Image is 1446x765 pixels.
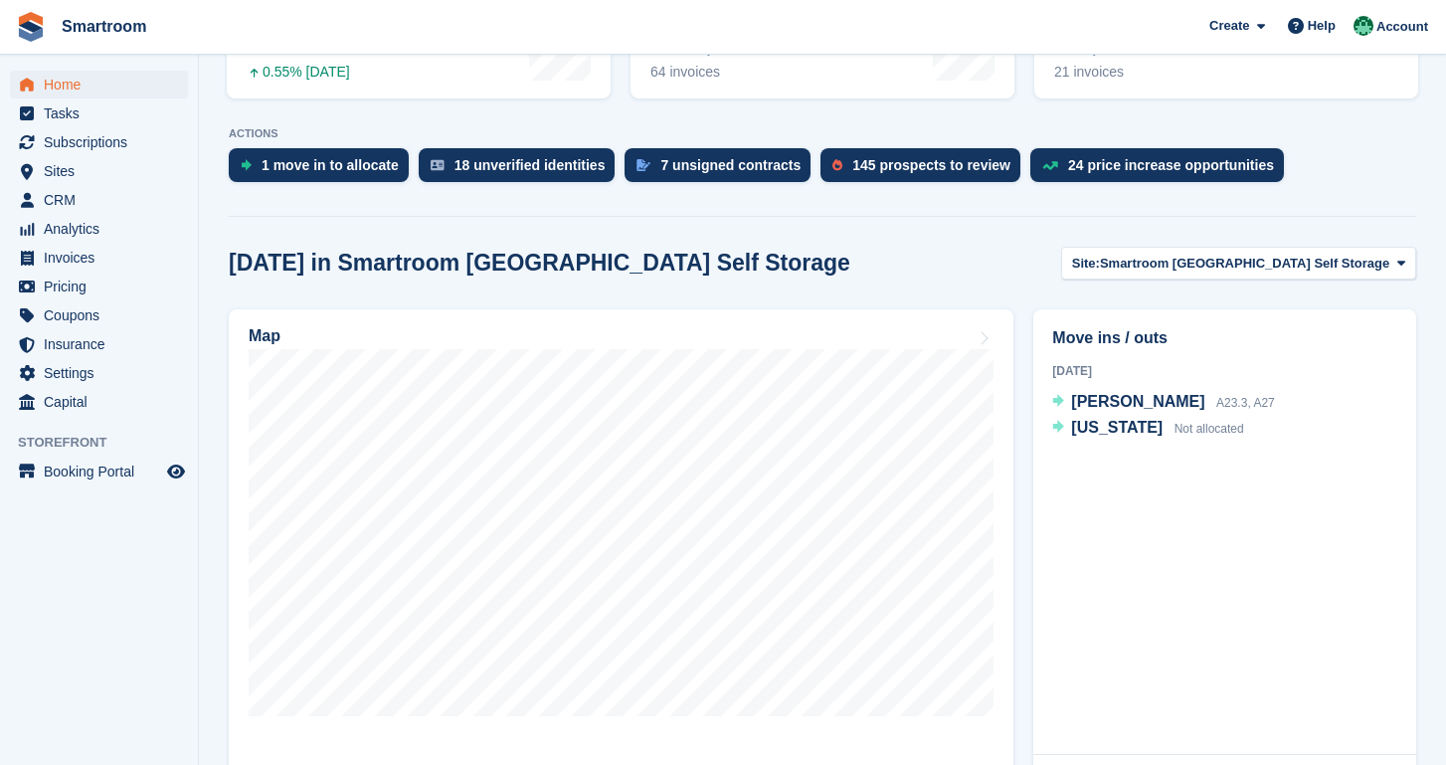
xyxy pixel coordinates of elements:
div: 21 invoices [1054,64,1197,81]
span: Account [1376,17,1428,37]
a: menu [10,301,188,329]
span: Invoices [44,244,163,272]
span: [US_STATE] [1071,419,1163,436]
span: Smartroom [GEOGRAPHIC_DATA] Self Storage [1100,254,1389,274]
a: menu [10,71,188,98]
span: Not allocated [1175,422,1244,436]
a: menu [10,273,188,300]
span: Capital [44,388,163,416]
a: menu [10,244,188,272]
a: menu [10,458,188,485]
div: 1 move in to allocate [262,157,399,173]
a: menu [10,359,188,387]
span: Sites [44,157,163,185]
img: stora-icon-8386f47178a22dfd0bd8f6a31ec36ba5ce8667c1dd55bd0f319d3a0aa187defe.svg [16,12,46,42]
img: contract_signature_icon-13c848040528278c33f63329250d36e43548de30e8caae1d1a13099fd9432cc5.svg [636,159,650,171]
a: menu [10,157,188,185]
span: A23.3, A27 [1216,396,1275,410]
a: menu [10,99,188,127]
span: Site: [1072,254,1100,274]
div: 24 price increase opportunities [1068,157,1274,173]
img: verify_identity-adf6edd0f0f0b5bbfe63781bf79b02c33cf7c696d77639b501bdc392416b5a36.svg [431,159,445,171]
a: 145 prospects to review [820,148,1030,192]
a: 24 price increase opportunities [1030,148,1294,192]
a: menu [10,330,188,358]
img: prospect-51fa495bee0391a8d652442698ab0144808aea92771e9ea1ae160a38d050c398.svg [832,159,842,171]
a: [PERSON_NAME] A23.3, A27 [1052,390,1274,416]
a: menu [10,388,188,416]
h2: Move ins / outs [1052,326,1397,350]
span: Coupons [44,301,163,329]
span: Subscriptions [44,128,163,156]
div: 0.55% [DATE] [247,64,356,81]
a: 1 move in to allocate [229,148,419,192]
span: [PERSON_NAME] [1071,393,1204,410]
div: 18 unverified identities [454,157,606,173]
span: Tasks [44,99,163,127]
img: Jacob Gabriel [1354,16,1373,36]
a: menu [10,186,188,214]
span: Pricing [44,273,163,300]
span: Help [1308,16,1336,36]
span: Settings [44,359,163,387]
div: 145 prospects to review [852,157,1010,173]
div: [DATE] [1052,362,1397,380]
a: Preview store [164,460,188,483]
div: 64 invoices [650,64,812,81]
span: CRM [44,186,163,214]
img: move_ins_to_allocate_icon-fdf77a2bb77ea45bf5b3d319d69a93e2d87916cf1d5bf7949dd705db3b84f3ca.svg [241,159,252,171]
a: 18 unverified identities [419,148,626,192]
span: Analytics [44,215,163,243]
h2: [DATE] in Smartroom [GEOGRAPHIC_DATA] Self Storage [229,250,850,277]
div: 7 unsigned contracts [660,157,801,173]
span: Storefront [18,433,198,453]
button: Site: Smartroom [GEOGRAPHIC_DATA] Self Storage [1061,247,1416,280]
a: 7 unsigned contracts [625,148,820,192]
span: Home [44,71,163,98]
span: Insurance [44,330,163,358]
h2: Map [249,327,280,345]
img: price_increase_opportunities-93ffe204e8149a01c8c9dc8f82e8f89637d9d84a8eef4429ea346261dce0b2c0.svg [1042,161,1058,170]
a: Smartroom [54,10,154,43]
p: ACTIONS [229,127,1416,140]
span: Booking Portal [44,458,163,485]
a: [US_STATE] Not allocated [1052,416,1243,442]
span: Create [1209,16,1249,36]
a: menu [10,128,188,156]
a: menu [10,215,188,243]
